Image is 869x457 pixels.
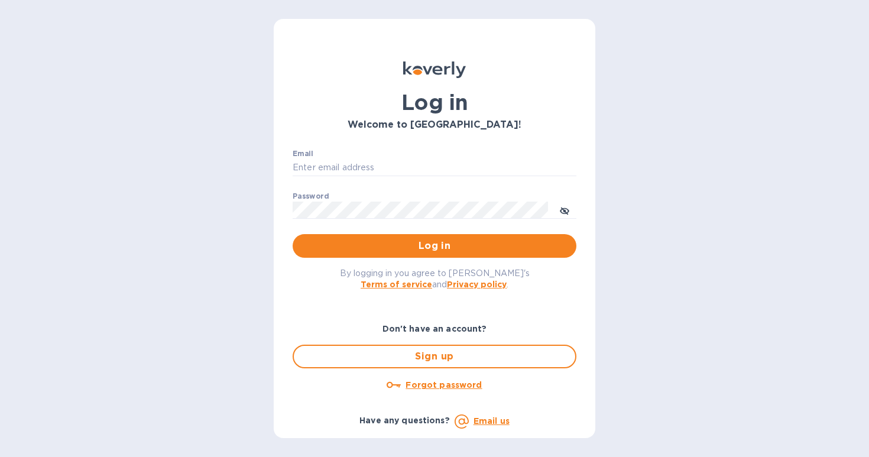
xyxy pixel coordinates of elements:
[293,150,313,157] label: Email
[302,239,567,253] span: Log in
[406,380,482,390] u: Forgot password
[359,416,450,425] b: Have any questions?
[293,345,576,368] button: Sign up
[293,119,576,131] h3: Welcome to [GEOGRAPHIC_DATA]!
[553,198,576,222] button: toggle password visibility
[474,416,510,426] a: Email us
[382,324,487,333] b: Don't have an account?
[293,234,576,258] button: Log in
[447,280,507,289] a: Privacy policy
[403,61,466,78] img: Koverly
[293,193,329,200] label: Password
[340,268,530,289] span: By logging in you agree to [PERSON_NAME]'s and .
[293,90,576,115] h1: Log in
[293,159,576,177] input: Enter email address
[303,349,566,364] span: Sign up
[361,280,432,289] a: Terms of service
